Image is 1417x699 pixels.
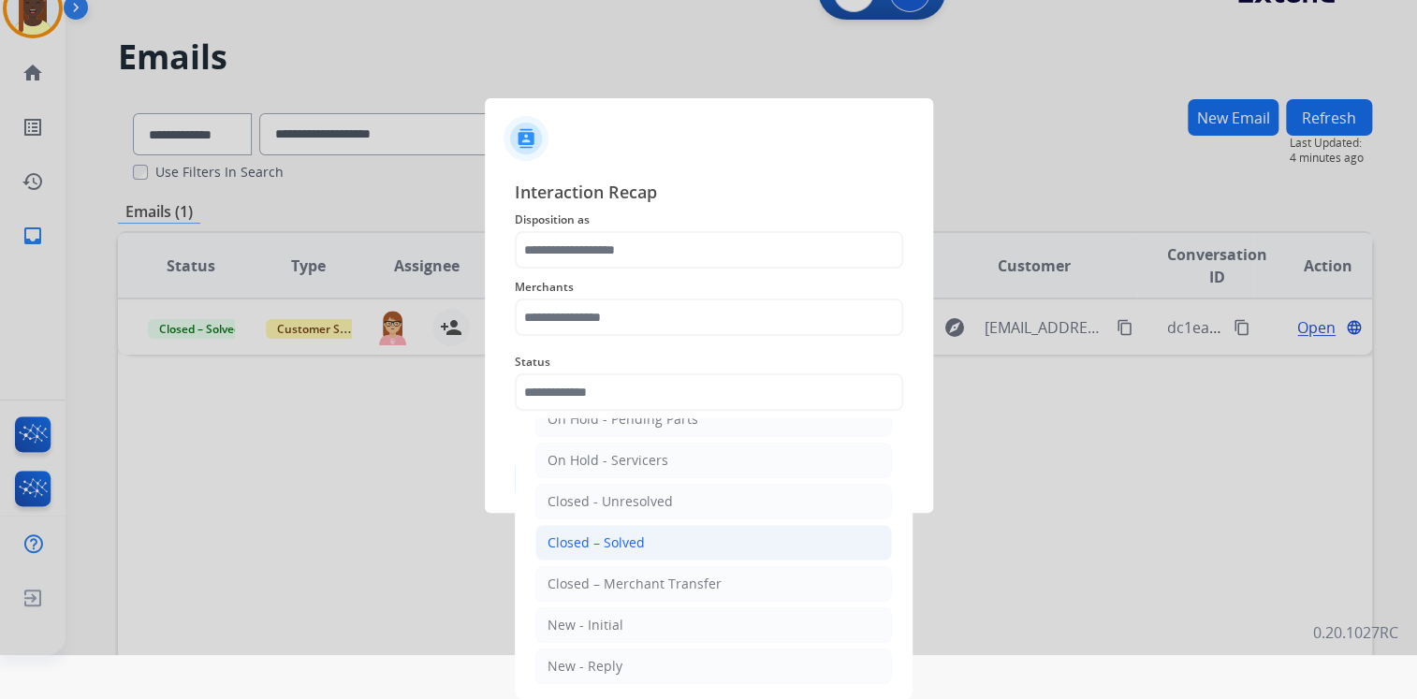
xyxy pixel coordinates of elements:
[515,351,903,373] span: Status
[515,276,903,299] span: Merchants
[548,451,668,470] div: On Hold - Servicers
[548,575,722,593] div: Closed – Merchant Transfer
[515,179,903,209] span: Interaction Recap
[548,410,698,429] div: On Hold - Pending Parts
[504,116,548,161] img: contactIcon
[548,492,673,511] div: Closed - Unresolved
[1313,621,1398,644] p: 0.20.1027RC
[548,657,622,676] div: New - Reply
[515,209,903,231] span: Disposition as
[548,616,623,634] div: New - Initial
[548,533,645,552] div: Closed – Solved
